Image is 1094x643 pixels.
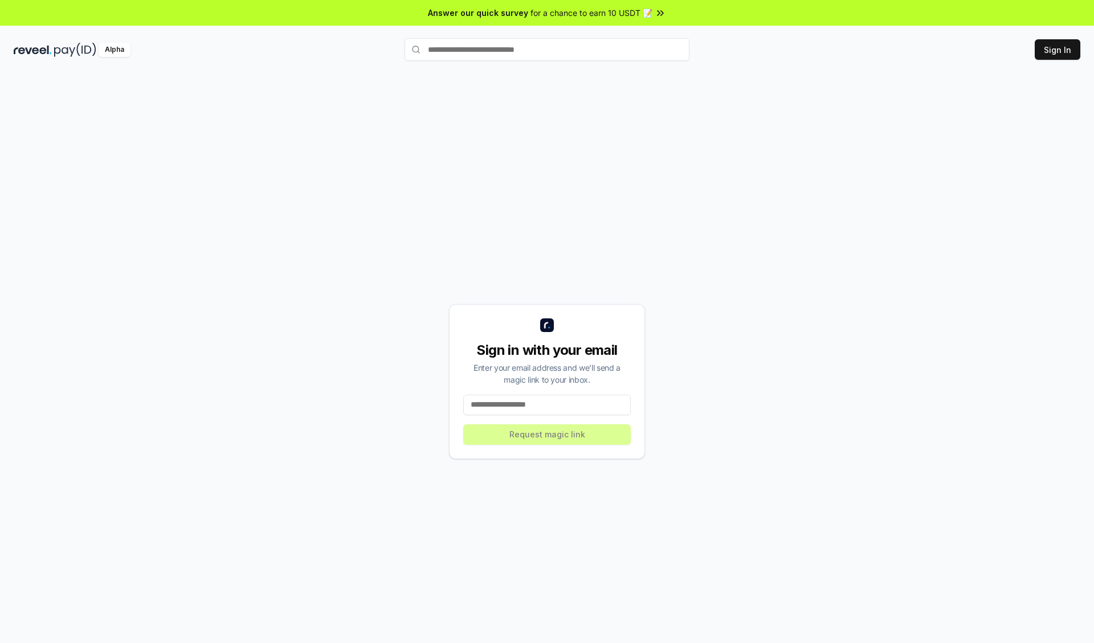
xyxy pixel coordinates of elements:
img: pay_id [54,43,96,57]
div: Sign in with your email [463,341,631,359]
span: for a chance to earn 10 USDT 📝 [530,7,652,19]
img: reveel_dark [14,43,52,57]
div: Alpha [99,43,130,57]
button: Sign In [1035,39,1080,60]
div: Enter your email address and we’ll send a magic link to your inbox. [463,362,631,386]
span: Answer our quick survey [428,7,528,19]
img: logo_small [540,318,554,332]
